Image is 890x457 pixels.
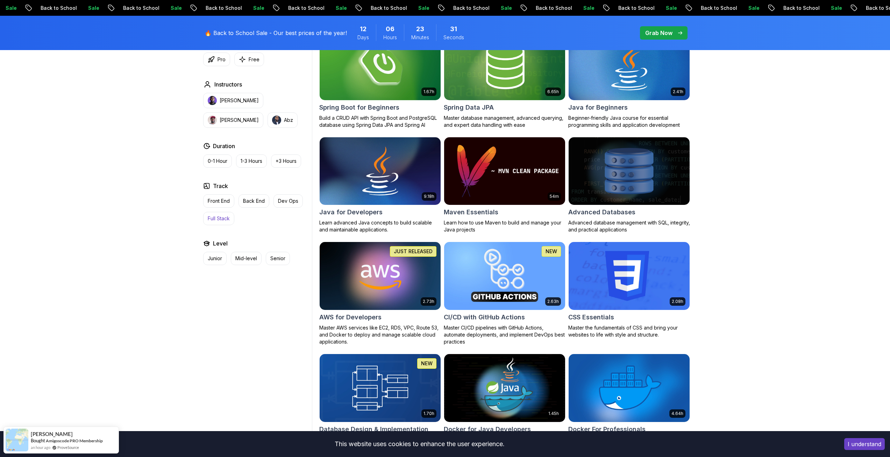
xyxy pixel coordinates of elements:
[208,116,217,125] img: instructor img
[234,53,264,66] button: Free
[276,158,297,165] p: +3 Hours
[268,112,298,128] button: instructor imgAbz
[235,255,257,262] p: Mid-level
[266,252,290,265] button: Senior
[411,34,429,41] span: Minutes
[444,424,531,434] h2: Docker for Java Developers
[46,438,103,443] a: Amigoscode PRO Membership
[569,32,690,100] img: Java for Beginners card
[444,354,565,422] img: Docker for Java Developers card
[114,5,161,12] p: Back to School
[205,29,347,37] p: 🔥 Back to School Sale - Our best prices of the year!
[208,255,222,262] p: Junior
[409,5,431,12] p: Sale
[568,207,635,217] h2: Advanced Databases
[444,32,565,129] a: Spring Data JPA card6.65hNEWSpring Data JPAMaster database management, advanced querying, and exp...
[236,154,267,168] button: 1-3 Hours
[203,53,230,66] button: Pro
[31,431,73,437] span: [PERSON_NAME]
[568,103,628,112] h2: Java for Beginners
[423,89,434,95] p: 1.67h
[31,444,50,450] span: an hour ago
[444,5,491,12] p: Back to School
[568,242,690,338] a: CSS Essentials card2.08hCSS EssentialsMaster the fundamentals of CSS and bring your websites to l...
[526,5,574,12] p: Back to School
[319,103,399,112] h2: Spring Boot for Beginners
[6,429,28,451] img: provesource social proof notification image
[423,411,434,416] p: 1.70h
[319,312,382,322] h2: AWS for Developers
[444,312,525,322] h2: CI/CD with GitHub Actions
[444,324,565,345] p: Master CI/CD pipelines with GitHub Actions, automate deployments, and implement DevOps best pract...
[645,29,672,37] p: Grab Now
[319,219,441,233] p: Learn advanced Java concepts to build scalable and maintainable applications.
[574,5,596,12] p: Sale
[203,154,232,168] button: 0-1 Hour
[320,137,441,205] img: Java for Developers card
[547,299,559,304] p: 2.63h
[203,194,234,208] button: Front End
[444,115,565,129] p: Master database management, advanced querying, and expert data handling with ease
[208,215,230,222] p: Full Stack
[5,436,834,452] div: This website uses cookies to enhance the user experience.
[361,5,409,12] p: Back to School
[213,239,228,248] h2: Level
[214,80,242,89] h2: Instructors
[844,438,885,450] button: Accept cookies
[444,32,565,100] img: Spring Data JPA card
[568,219,690,233] p: Advanced database management with SQL, integrity, and practical applications
[444,137,565,205] img: Maven Essentials card
[774,5,821,12] p: Back to School
[213,142,235,150] h2: Duration
[241,158,262,165] p: 1-3 Hours
[444,103,494,112] h2: Spring Data JPA
[360,24,366,34] span: 12 Days
[218,56,226,63] p: Pro
[547,89,559,95] p: 6.65h
[271,154,301,168] button: +3 Hours
[568,137,690,234] a: Advanced Databases cardAdvanced DatabasesAdvanced database management with SQL, integrity, and pr...
[320,354,441,422] img: Database Design & Implementation card
[568,424,646,434] h2: Docker For Professionals
[443,34,464,41] span: Seconds
[238,194,269,208] button: Back End
[203,93,263,108] button: instructor img[PERSON_NAME]
[568,115,690,129] p: Beginner-friendly Java course for essential programming skills and application development
[568,324,690,338] p: Master the fundamentals of CSS and bring your websites to life with style and structure.
[548,411,559,416] p: 1.45h
[326,5,349,12] p: Sale
[319,115,441,129] p: Build a CRUD API with Spring Boot and PostgreSQL database using Spring Data JPA and Spring AI
[319,324,441,345] p: Master AWS services like EC2, RDS, VPC, Route 53, and Docker to deploy and manage scalable cloud ...
[386,24,394,34] span: 6 Hours
[31,5,79,12] p: Back to School
[424,194,434,199] p: 9.18h
[203,252,227,265] button: Junior
[319,207,383,217] h2: Java for Developers
[270,255,285,262] p: Senior
[320,32,441,100] img: Spring Boot for Beginners card
[161,5,184,12] p: Sale
[284,117,293,124] p: Abz
[220,117,259,124] p: [PERSON_NAME]
[79,5,101,12] p: Sale
[568,312,614,322] h2: CSS Essentials
[213,182,228,190] h2: Track
[208,198,230,205] p: Front End
[672,299,683,304] p: 2.08h
[249,56,259,63] p: Free
[383,34,397,41] span: Hours
[444,242,565,310] img: CI/CD with GitHub Actions card
[568,32,690,129] a: Java for Beginners card2.41hJava for BeginnersBeginner-friendly Java course for essential program...
[279,5,326,12] p: Back to School
[273,194,303,208] button: Dev Ops
[609,5,656,12] p: Back to School
[691,5,739,12] p: Back to School
[421,360,433,367] p: NEW
[450,24,457,34] span: 31 Seconds
[208,96,217,105] img: instructor img
[739,5,761,12] p: Sale
[203,212,234,225] button: Full Stack
[569,137,690,205] img: Advanced Databases card
[272,116,281,125] img: instructor img
[320,242,441,310] img: AWS for Developers card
